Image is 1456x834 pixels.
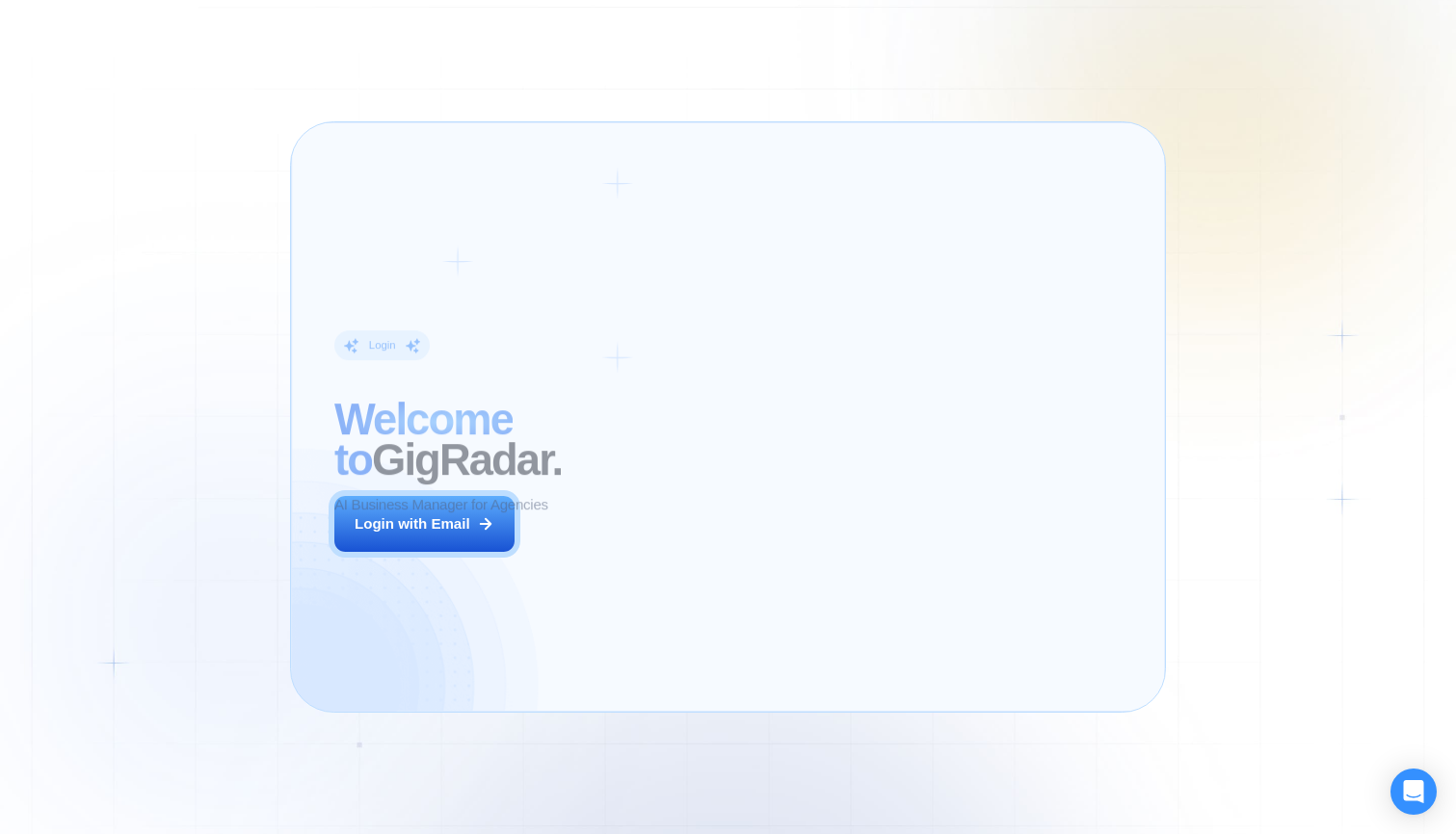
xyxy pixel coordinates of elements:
[369,338,396,352] div: Login
[1390,769,1437,815] div: Open Intercom Messenger
[355,514,470,534] div: Login with Email
[334,496,515,553] button: Login with Email
[334,396,513,485] span: Welcome to
[334,495,548,515] p: AI Business Manager for Agencies
[334,401,665,481] h2: ‍ GigRadar.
